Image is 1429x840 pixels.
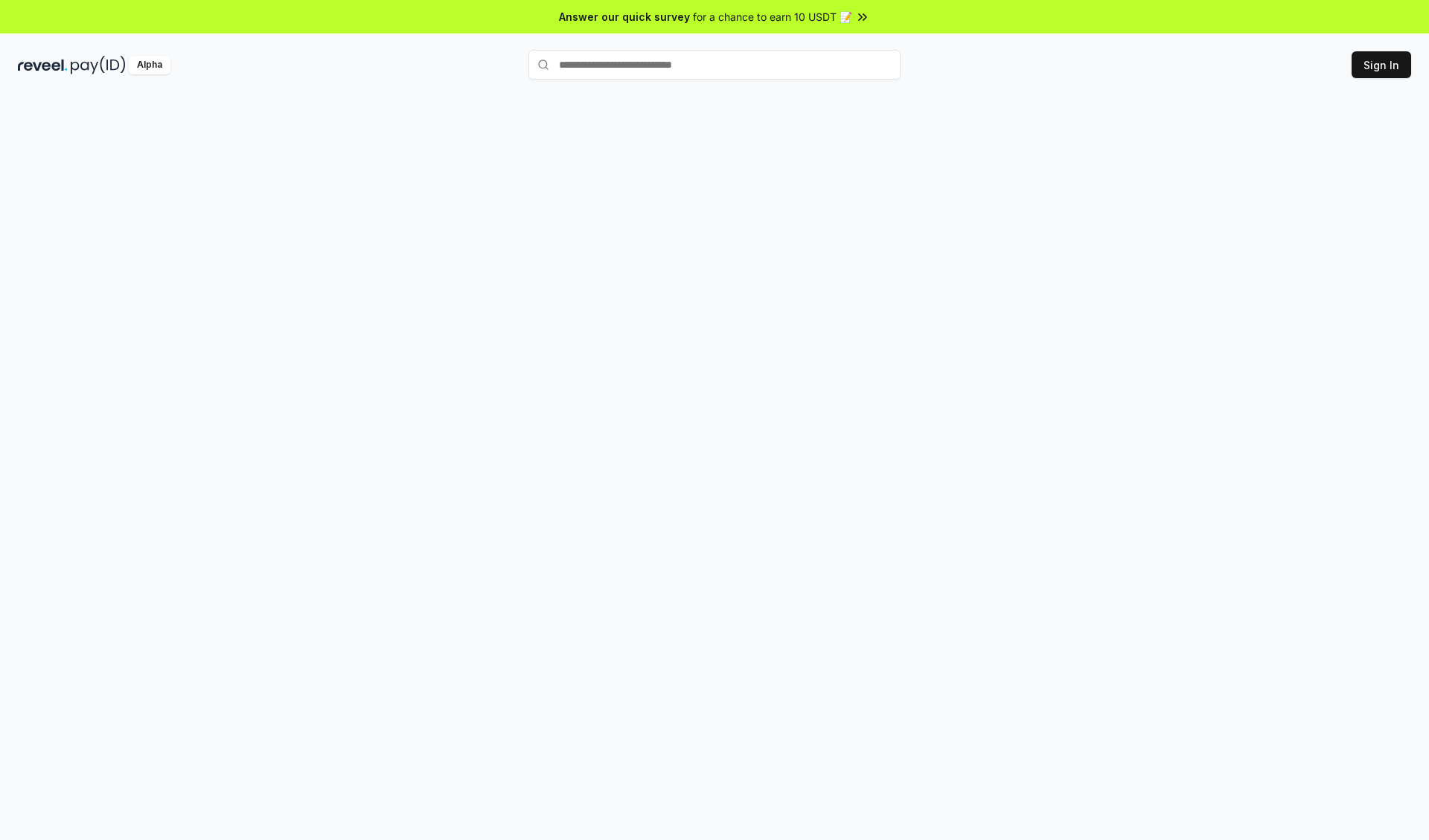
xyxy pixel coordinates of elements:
button: Sign In [1352,51,1411,78]
img: reveel_dark [18,56,68,74]
img: pay_id [71,56,126,74]
div: Alpha [129,56,170,74]
span: for a chance to earn 10 USDT 📝 [693,9,852,25]
span: Answer our quick survey [559,9,690,25]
